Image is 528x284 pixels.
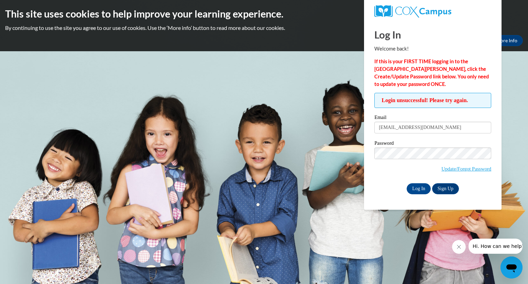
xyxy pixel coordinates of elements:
h1: Log In [374,28,491,42]
iframe: Close message [452,240,466,254]
p: Welcome back! [374,45,491,53]
a: COX Campus [374,5,491,18]
span: Hi. How can we help? [4,5,56,10]
iframe: Message from company [469,239,522,254]
a: More Info [491,35,523,46]
input: Log In [407,183,431,194]
strong: If this is your FIRST TIME logging in to the [GEOGRAPHIC_DATA][PERSON_NAME], click the Create/Upd... [374,58,489,87]
a: Update/Forgot Password [441,166,491,172]
p: By continuing to use the site you agree to our use of cookies. Use the ‘More info’ button to read... [5,24,523,32]
a: Sign Up [432,183,459,194]
iframe: Button to launch messaging window [500,256,522,278]
h2: This site uses cookies to help improve your learning experience. [5,7,523,21]
label: Password [374,141,491,148]
span: Login unsuccessful! Please try again. [374,93,491,108]
img: COX Campus [374,5,451,18]
label: Email [374,115,491,122]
